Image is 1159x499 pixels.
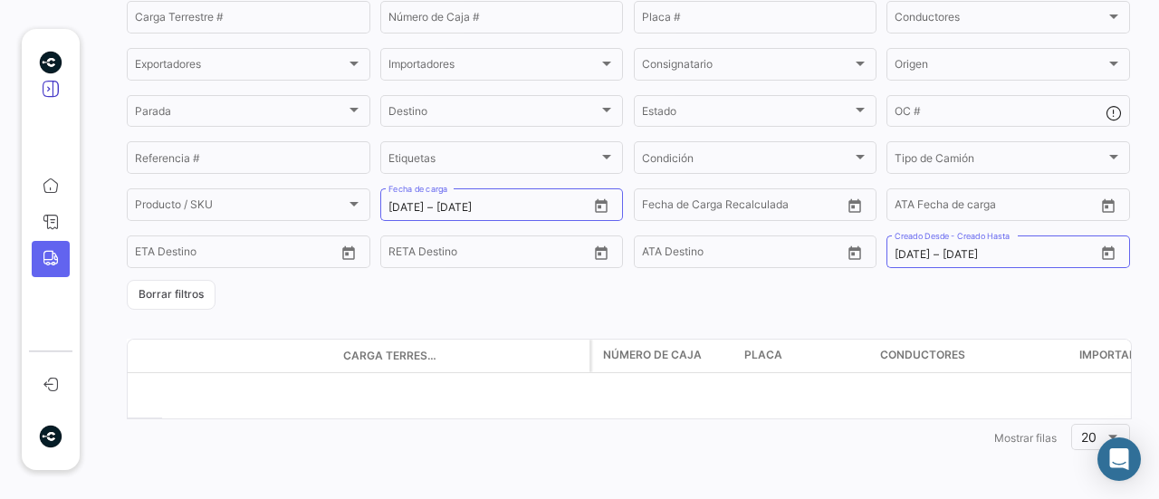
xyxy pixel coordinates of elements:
[335,239,362,266] button: Open calendar
[445,349,589,363] datatable-header-cell: Delay Status
[642,248,697,261] input: ATA Desde
[642,201,675,214] input: Desde
[135,248,168,261] input: Desde
[873,340,1072,372] datatable-header-cell: Conductores
[427,201,433,214] span: –
[592,340,737,372] datatable-header-cell: Número de Caja
[895,248,930,261] input: Creado Desde
[436,201,532,214] input: Hasta
[1095,239,1122,266] button: Open calendar
[737,340,873,372] datatable-header-cell: Placa
[388,108,599,120] span: Destino
[135,201,346,214] span: Producto / SKU
[687,201,783,214] input: Hasta
[39,51,62,74] img: powered-by.png
[343,348,437,364] span: Carga Terrestre #
[943,248,1039,261] input: Creado Hasta
[994,431,1057,445] span: Mostrar filas
[744,347,782,363] span: Placa
[1097,437,1141,481] div: Abrir Intercom Messenger
[1081,429,1097,445] span: 20
[895,61,1106,73] span: Origen
[135,108,346,120] span: Parada
[135,61,346,73] span: Exportadores
[336,341,445,371] datatable-header-cell: Carga Terrestre #
[895,154,1106,167] span: Tipo de Camión
[588,239,615,266] button: Open calendar
[895,14,1106,26] span: Conductores
[180,248,276,261] input: Hasta
[841,192,868,219] button: Open calendar
[1079,347,1153,363] span: Importador
[588,192,615,219] button: Open calendar
[963,201,1058,214] input: ATA Hasta
[603,347,702,363] span: Número de Caja
[642,61,853,73] span: Consignatario
[710,248,806,261] input: ATA Hasta
[895,201,950,214] input: ATA Desde
[880,347,965,363] span: Conductores
[388,201,424,214] input: Desde
[1095,192,1122,219] button: Open calendar
[642,154,853,167] span: Condición
[388,248,421,261] input: Desde
[934,248,939,261] span: –
[164,349,336,363] datatable-header-cell: Estado
[434,248,530,261] input: Hasta
[841,239,868,266] button: Open calendar
[388,61,599,73] span: Importadores
[642,108,853,120] span: Estado
[127,280,216,310] button: Borrar filtros
[388,154,599,167] span: Etiquetas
